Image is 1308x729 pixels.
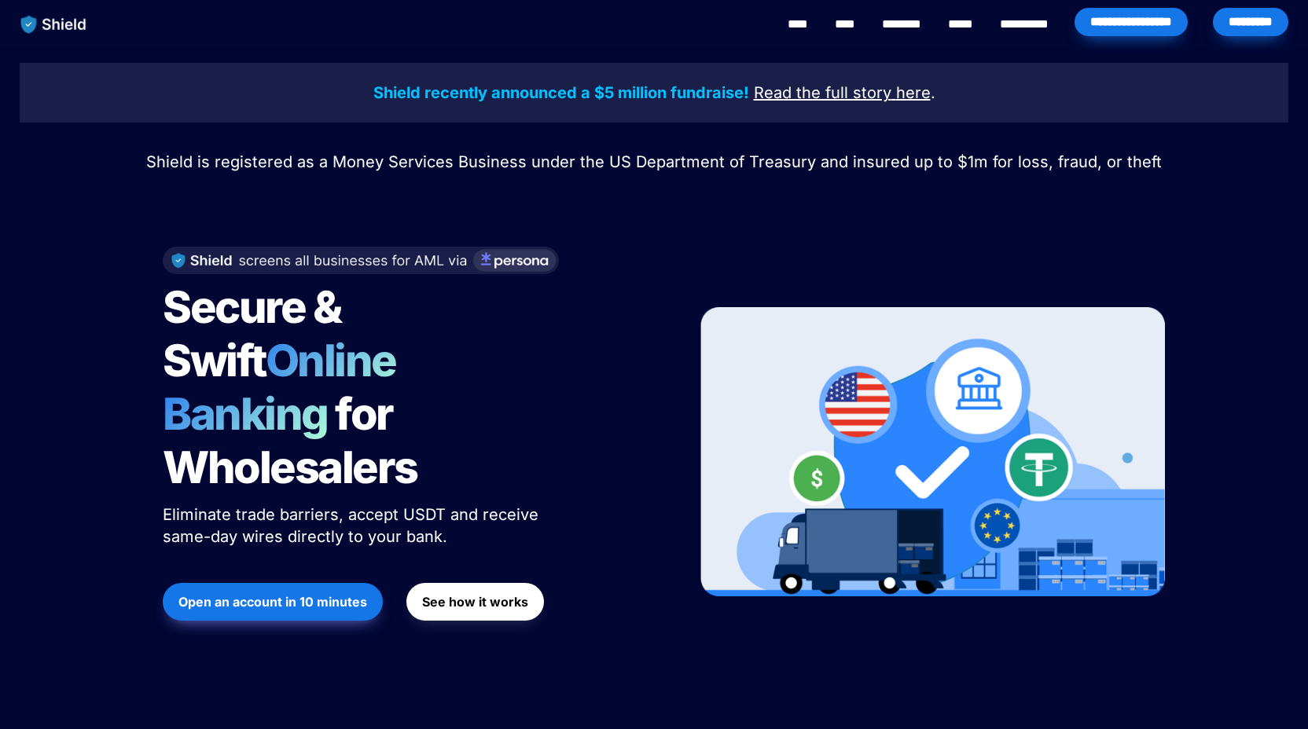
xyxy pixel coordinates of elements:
[163,280,348,387] span: Secure & Swift
[754,86,891,101] a: Read the full story
[178,594,367,610] strong: Open an account in 10 minutes
[163,387,417,494] span: for Wholesalers
[163,334,412,441] span: Online Banking
[373,83,749,102] strong: Shield recently announced a $5 million fundraise!
[896,86,931,101] a: here
[406,583,544,621] button: See how it works
[422,594,528,610] strong: See how it works
[406,575,544,628] a: See how it works
[931,83,935,102] span: .
[146,152,1162,171] span: Shield is registered as a Money Services Business under the US Department of Treasury and insured...
[13,8,94,41] img: website logo
[754,83,891,102] u: Read the full story
[163,583,383,621] button: Open an account in 10 minutes
[896,83,931,102] u: here
[163,505,543,546] span: Eliminate trade barriers, accept USDT and receive same-day wires directly to your bank.
[163,575,383,628] a: Open an account in 10 minutes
